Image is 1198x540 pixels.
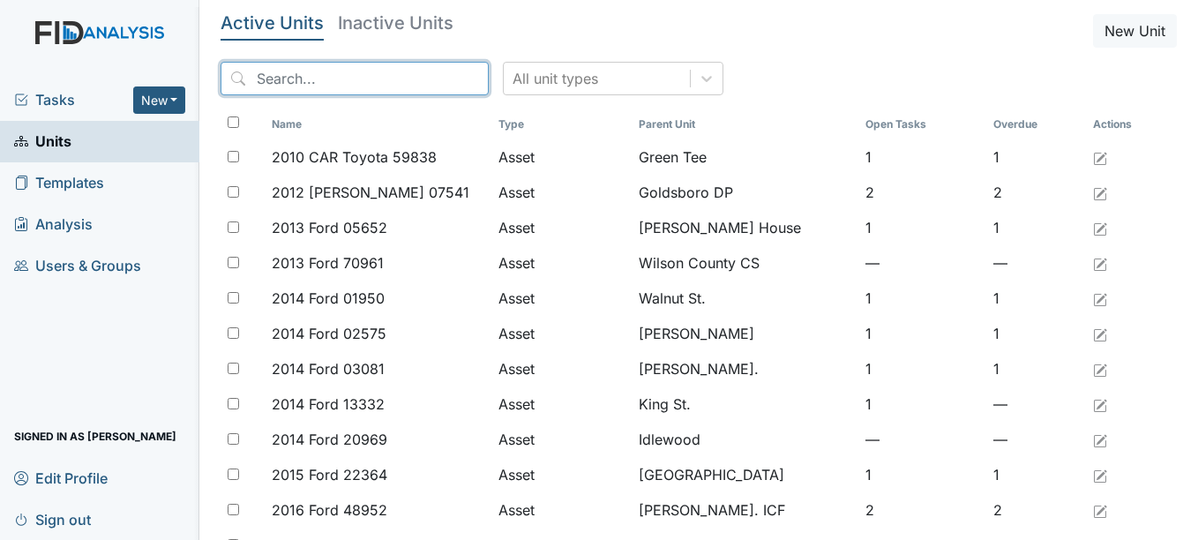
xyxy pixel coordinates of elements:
[986,175,1086,210] td: 2
[513,68,598,89] div: All unit types
[986,492,1086,528] td: 2
[986,457,1086,492] td: 1
[272,252,384,274] span: 2013 Ford 70961
[632,245,858,281] td: Wilson County CS
[632,351,858,386] td: [PERSON_NAME].
[228,116,239,128] input: Toggle All Rows Selected
[1093,358,1107,379] a: Edit
[986,109,1086,139] th: Toggle SortBy
[272,146,437,168] span: 2010 CAR Toyota 59838
[221,14,324,32] h5: Active Units
[858,386,987,422] td: 1
[14,464,108,491] span: Edit Profile
[632,210,858,245] td: [PERSON_NAME] House
[133,86,186,114] button: New
[272,394,385,415] span: 2014 Ford 13332
[1093,323,1107,344] a: Edit
[14,169,104,197] span: Templates
[272,429,387,450] span: 2014 Ford 20969
[272,464,387,485] span: 2015 Ford 22364
[986,139,1086,175] td: 1
[1093,429,1107,450] a: Edit
[265,109,491,139] th: Toggle SortBy
[491,245,632,281] td: Asset
[858,457,987,492] td: 1
[986,316,1086,351] td: 1
[491,492,632,528] td: Asset
[14,252,141,280] span: Users & Groups
[1093,182,1107,203] a: Edit
[632,316,858,351] td: [PERSON_NAME]
[1093,14,1177,48] button: New Unit
[1093,252,1107,274] a: Edit
[272,499,387,521] span: 2016 Ford 48952
[491,386,632,422] td: Asset
[858,492,987,528] td: 2
[491,109,632,139] th: Toggle SortBy
[1093,146,1107,168] a: Edit
[1093,394,1107,415] a: Edit
[14,89,133,110] a: Tasks
[272,323,386,344] span: 2014 Ford 02575
[632,281,858,316] td: Walnut St.
[1093,288,1107,309] a: Edit
[491,281,632,316] td: Asset
[491,422,632,457] td: Asset
[632,492,858,528] td: [PERSON_NAME]. ICF
[1093,217,1107,238] a: Edit
[14,506,91,533] span: Sign out
[491,139,632,175] td: Asset
[858,316,987,351] td: 1
[858,422,987,457] td: —
[221,62,489,95] input: Search...
[272,288,385,309] span: 2014 Ford 01950
[14,128,71,155] span: Units
[272,182,469,203] span: 2012 [PERSON_NAME] 07541
[858,281,987,316] td: 1
[986,210,1086,245] td: 1
[491,457,632,492] td: Asset
[986,386,1086,422] td: —
[491,351,632,386] td: Asset
[858,139,987,175] td: 1
[858,245,987,281] td: —
[491,210,632,245] td: Asset
[632,422,858,457] td: Idlewood
[858,210,987,245] td: 1
[858,351,987,386] td: 1
[632,139,858,175] td: Green Tee
[272,358,385,379] span: 2014 Ford 03081
[272,217,387,238] span: 2013 Ford 05652
[986,245,1086,281] td: —
[14,423,176,450] span: Signed in as [PERSON_NAME]
[632,175,858,210] td: Goldsboro DP
[14,211,93,238] span: Analysis
[632,109,858,139] th: Toggle SortBy
[858,175,987,210] td: 2
[858,109,987,139] th: Toggle SortBy
[491,175,632,210] td: Asset
[338,14,453,32] h5: Inactive Units
[491,316,632,351] td: Asset
[986,281,1086,316] td: 1
[632,386,858,422] td: King St.
[1093,499,1107,521] a: Edit
[986,422,1086,457] td: —
[1093,464,1107,485] a: Edit
[986,351,1086,386] td: 1
[632,457,858,492] td: [GEOGRAPHIC_DATA]
[1086,109,1174,139] th: Actions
